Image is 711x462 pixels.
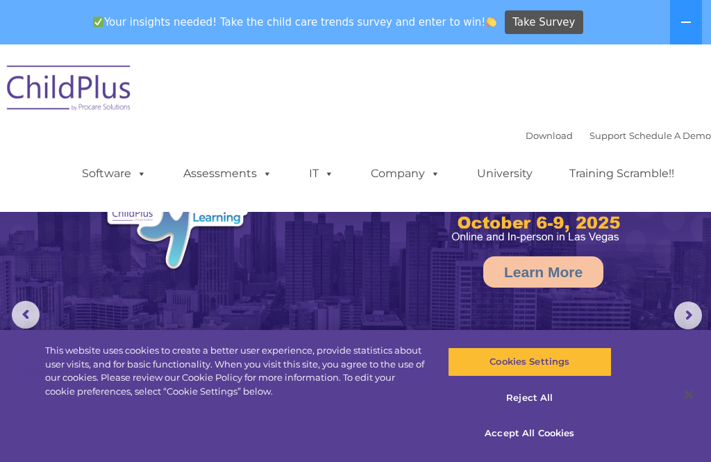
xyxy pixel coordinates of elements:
a: Support [589,130,626,141]
span: Your insights needed! Take the child care trends survey and enter to win! [87,9,503,36]
button: Reject All [448,383,612,413]
img: 👏 [486,17,496,27]
span: Take Survey [512,10,575,35]
font: | [526,130,711,141]
a: Training Scramble!! [555,160,688,188]
button: Cookies Settings [448,347,612,377]
a: Software [68,160,160,188]
a: Learn More [483,256,603,288]
a: Assessments [169,160,286,188]
button: Accept All Cookies [448,419,612,448]
img: ✅ [93,17,103,27]
button: Close [674,379,704,410]
a: Schedule A Demo [629,130,711,141]
a: Take Survey [505,10,583,35]
a: IT [295,160,348,188]
a: Download [526,130,573,141]
a: University [463,160,546,188]
div: This website uses cookies to create a better user experience, provide statistics about user visit... [45,344,426,398]
a: Company [357,160,454,188]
